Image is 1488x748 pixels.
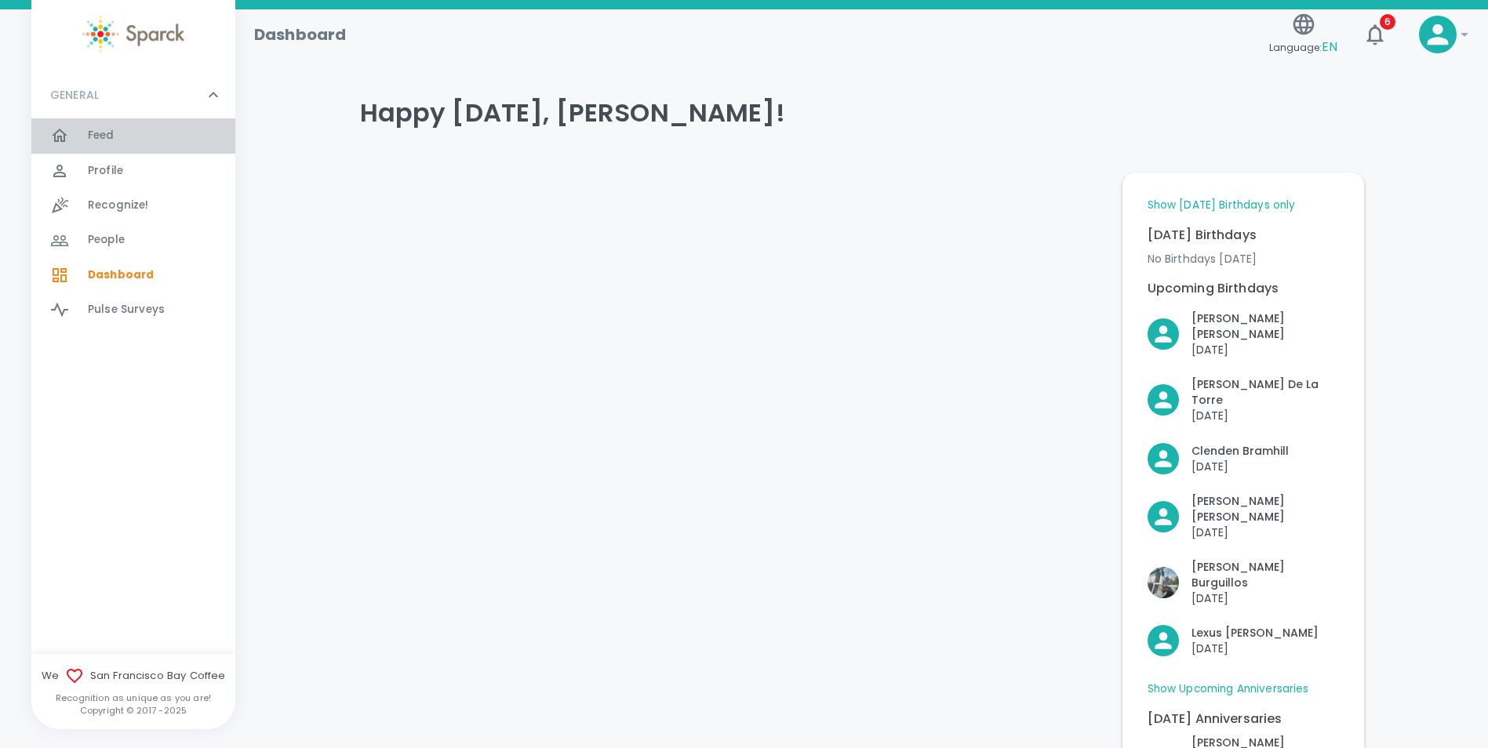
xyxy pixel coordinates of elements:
p: [PERSON_NAME] [PERSON_NAME] [1191,310,1339,342]
span: Recognize! [88,198,149,213]
p: Clenden Bramhill [1191,443,1289,459]
button: Click to Recognize! [1148,376,1339,423]
div: GENERAL [31,71,235,118]
a: People [31,223,235,257]
button: Language:EN [1263,7,1344,63]
div: GENERAL [31,118,235,333]
p: Copyright © 2017 - 2025 [31,704,235,717]
p: Lexus [PERSON_NAME] [1191,625,1319,641]
p: Upcoming Birthdays [1148,279,1339,298]
button: Click to Recognize! [1148,493,1339,540]
img: Sparck logo [82,16,184,53]
p: [PERSON_NAME] Burguillos [1191,559,1339,590]
p: [PERSON_NAME] [PERSON_NAME] [1191,493,1339,525]
p: No Birthdays [DATE] [1148,251,1339,267]
p: [DATE] [1191,408,1339,423]
h1: Dashboard [254,22,346,47]
p: Recognition as unique as you are! [31,692,235,704]
p: [DATE] Anniversaries [1148,710,1339,728]
div: Click to Recognize! [1135,546,1339,606]
span: Language: [1269,37,1337,58]
div: Click to Recognize! [1135,481,1339,540]
button: Click to Recognize! [1148,559,1339,606]
span: Dashboard [88,267,154,283]
span: Profile [88,163,123,179]
p: [DATE] Birthdays [1148,226,1339,245]
button: Click to Recognize! [1148,443,1289,474]
a: Dashboard [31,258,235,292]
button: Click to Recognize! [1148,310,1339,358]
p: GENERAL [50,87,99,103]
a: Sparck logo [31,16,235,53]
p: [DATE] [1191,525,1339,540]
a: Profile [31,154,235,188]
div: Click to Recognize! [1135,298,1339,358]
p: [DATE] [1191,459,1289,474]
h4: Happy [DATE], [PERSON_NAME]! [360,97,1364,129]
span: We San Francisco Bay Coffee [31,666,235,685]
a: Show Upcoming Anniversaries [1148,681,1309,697]
div: Click to Recognize! [1135,430,1289,474]
div: Click to Recognize! [1135,364,1339,423]
a: Show [DATE] Birthdays only [1148,198,1296,213]
p: [DATE] [1191,342,1339,358]
a: Pulse Surveys [31,292,235,327]
span: People [88,232,125,248]
a: Feed [31,118,235,153]
div: Click to Recognize! [1135,612,1319,656]
span: 6 [1380,14,1395,30]
p: [DATE] [1191,590,1339,606]
span: Pulse Surveys [88,302,165,318]
a: Recognize! [31,188,235,223]
button: 6 [1356,16,1394,53]
p: [PERSON_NAME] De La Torre [1191,376,1339,408]
span: EN [1322,38,1337,56]
button: Click to Recognize! [1148,625,1319,656]
span: Feed [88,128,115,143]
img: Picture of Katie Burguillos [1148,567,1179,598]
p: [DATE] [1191,641,1319,656]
